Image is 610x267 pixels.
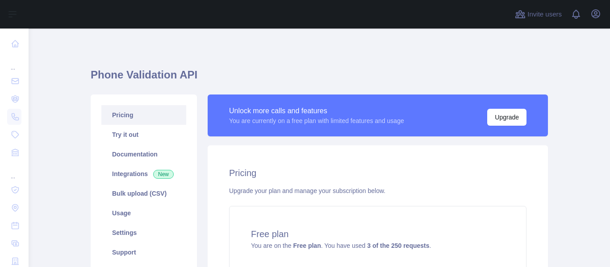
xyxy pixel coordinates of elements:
span: You are on the . You have used . [251,242,431,249]
h2: Pricing [229,167,526,179]
a: Integrations New [101,164,186,184]
button: Invite users [513,7,564,21]
a: Bulk upload (CSV) [101,184,186,203]
a: Settings [101,223,186,242]
div: ... [7,53,21,71]
div: Upgrade your plan and manage your subscription below. [229,186,526,195]
button: Upgrade [487,109,526,126]
div: ... [7,162,21,180]
div: Unlock more calls and features [229,106,404,116]
strong: 3 of the 250 requests [367,242,429,249]
strong: Free plan [293,242,321,249]
span: Invite users [527,9,562,20]
a: Try it out [101,125,186,144]
h4: Free plan [251,228,505,240]
a: Documentation [101,144,186,164]
div: You are currently on a free plan with limited features and usage [229,116,404,125]
span: New [153,170,174,179]
a: Usage [101,203,186,223]
h1: Phone Validation API [91,68,548,89]
a: Support [101,242,186,262]
a: Pricing [101,105,186,125]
